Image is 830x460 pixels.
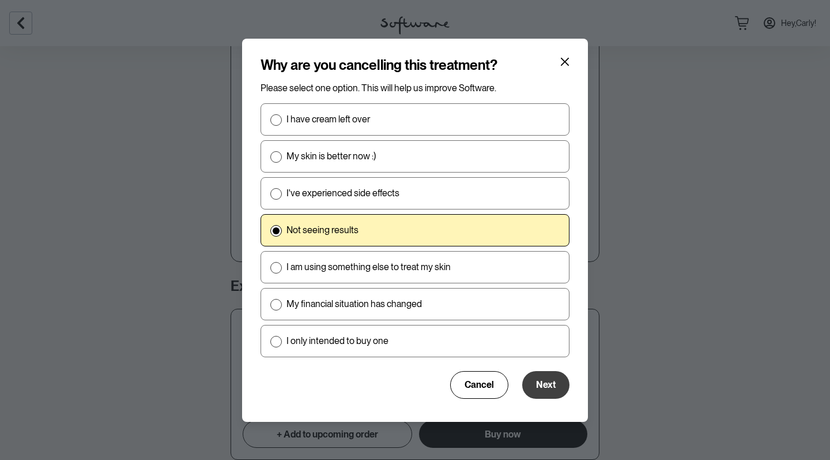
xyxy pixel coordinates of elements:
button: Close [556,53,574,71]
button: Cancel [450,371,508,399]
p: I am using something else to treat my skin [286,261,451,272]
h4: Why are you cancelling this treatment? [261,57,497,74]
span: Next [536,379,556,390]
p: I have cream left over [286,114,370,125]
p: Not seeing results [286,225,359,235]
p: My skin is better now :) [286,151,376,162]
span: Cancel [465,379,494,390]
button: Next [522,371,569,399]
p: Please select one option. This will help us improve Software . [261,83,569,94]
p: I only intended to buy one [286,335,388,346]
p: My financial situation has changed [286,298,422,309]
p: I've experienced side effects [286,188,399,199]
